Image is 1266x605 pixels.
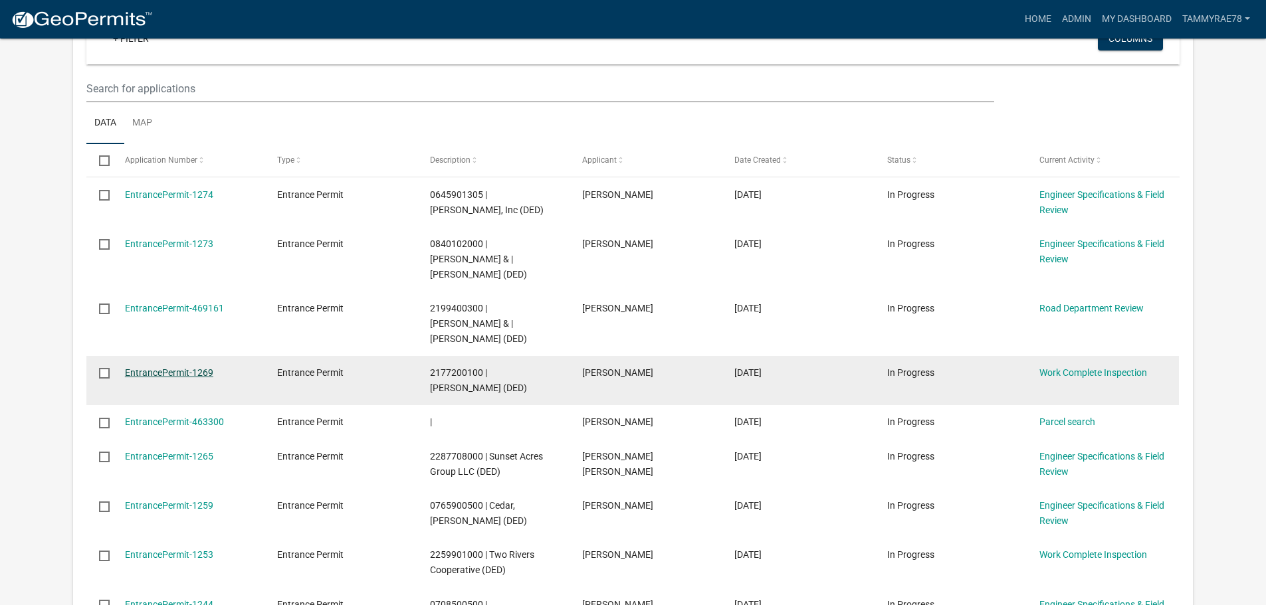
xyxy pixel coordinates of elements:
a: Engineer Specifications & Field Review [1039,189,1164,215]
a: Engineer Specifications & Field Review [1039,238,1164,264]
span: Entrance Permit [277,367,344,378]
span: Entrance Permit [277,500,344,511]
span: Entrance Permit [277,416,344,427]
a: Engineer Specifications & Field Review [1039,500,1164,526]
span: Nicholas F Carter [582,303,653,313]
span: Tammy Van Gorp [582,416,653,427]
span: Entrance Permit [277,189,344,200]
span: Date Created [734,155,781,165]
span: Entrance Permit [277,303,344,313]
a: Data [86,102,124,145]
span: Entrance Permit [277,238,344,249]
span: | [430,416,432,427]
span: Type [277,155,294,165]
span: 2199400300 | Sawhill, Nicholas & | Sawhill, Cassandra (DED) [430,303,527,344]
span: 08/13/2025 [734,416,762,427]
span: 08/26/2025 [734,303,762,313]
datatable-header-cell: Current Activity [1027,144,1179,176]
span: Status [887,155,910,165]
datatable-header-cell: Type [264,144,417,176]
span: 2177200100 | Terpstra, Peggy Elizabeth (DED) [430,367,527,393]
span: In Progress [887,451,934,462]
span: Current Activity [1039,155,1095,165]
span: 0645901305 | Weiler, Inc (DED) [430,189,544,215]
a: Admin [1057,7,1097,32]
a: Work Complete Inspection [1039,549,1147,560]
datatable-header-cell: Status [875,144,1027,176]
datatable-header-cell: Description [417,144,569,176]
span: 07/16/2025 [734,451,762,462]
a: + Filter [102,27,159,50]
a: Engineer Specifications & Field Review [1039,451,1164,477]
span: 0765900500 | Cedar, Nicholas Lee (DED) [430,500,527,526]
datatable-header-cell: Application Number [112,144,264,176]
a: Home [1019,7,1057,32]
datatable-header-cell: Date Created [722,144,874,176]
span: Entrance Permit [277,549,344,560]
span: In Progress [887,238,934,249]
a: My Dashboard [1097,7,1177,32]
span: Megan Green [582,189,653,200]
a: EntrancePermit-1259 [125,500,213,511]
span: 09/03/2025 [734,189,762,200]
span: In Progress [887,416,934,427]
a: EntrancePermit-1273 [125,238,213,249]
datatable-header-cell: Select [86,144,112,176]
a: Map [124,102,160,145]
a: EntrancePermit-469161 [125,303,224,313]
datatable-header-cell: Applicant [570,144,722,176]
button: Columns [1098,27,1163,50]
span: Michael Richards [582,549,653,560]
span: Entrance Permit [277,451,344,462]
a: EntrancePermit-1274 [125,189,213,200]
span: 06/02/2025 [734,500,762,511]
span: In Progress [887,549,934,560]
span: Application Number [125,155,197,165]
span: Kevin Sperfslage [582,367,653,378]
a: tammyrae78 [1177,7,1255,32]
span: Description [430,155,471,165]
a: Parcel search [1039,416,1095,427]
input: Search for applications [86,75,994,102]
a: EntrancePermit-1265 [125,451,213,462]
a: EntrancePermit-463300 [125,416,224,427]
span: 05/14/2025 [734,549,762,560]
span: In Progress [887,303,934,313]
a: EntrancePermit-1253 [125,549,213,560]
span: 08/13/2025 [734,367,762,378]
span: Applicant [582,155,617,165]
span: Nicholas L Cedar [582,500,653,511]
span: 2287708000 | Sunset Acres Group LLC (DED) [430,451,543,477]
span: 2259901000 | Two Rivers Cooperative (DED) [430,549,534,575]
span: In Progress [887,500,934,511]
span: In Progress [887,367,934,378]
span: 09/02/2025 [734,238,762,249]
span: In Progress [887,189,934,200]
a: Road Department Review [1039,303,1144,313]
a: EntrancePermit-1269 [125,367,213,378]
span: 0840102000 | Peterson, Nick & | Crosby, Ayla (DED) [430,238,527,280]
span: Nick Peterson [582,238,653,249]
a: Work Complete Inspection [1039,367,1147,378]
span: Jesse Brian Peterson [582,451,653,477]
